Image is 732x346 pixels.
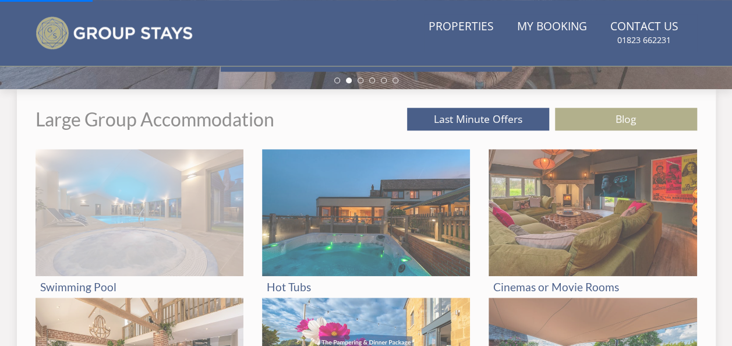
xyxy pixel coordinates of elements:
small: 01823 662231 [617,34,671,46]
h1: Large Group Accommodation [36,109,274,129]
a: Blog [555,108,697,130]
h3: Cinemas or Movie Rooms [493,281,692,293]
a: 'Swimming Pool' - Large Group Accommodation Holiday Ideas Swimming Pool [36,149,243,298]
a: Properties [424,14,498,40]
h3: Swimming Pool [40,281,239,293]
img: 'Cinemas or Movie Rooms' - Large Group Accommodation Holiday Ideas [489,149,696,276]
a: Last Minute Offers [407,108,549,130]
img: 'Hot Tubs' - Large Group Accommodation Holiday Ideas [262,149,470,276]
a: My Booking [512,14,592,40]
img: 'Swimming Pool' - Large Group Accommodation Holiday Ideas [36,149,243,276]
img: Group Stays [36,16,193,50]
a: 'Cinemas or Movie Rooms' - Large Group Accommodation Holiday Ideas Cinemas or Movie Rooms [489,149,696,298]
a: Contact Us01823 662231 [606,14,683,52]
a: 'Hot Tubs' - Large Group Accommodation Holiday Ideas Hot Tubs [262,149,470,298]
h3: Hot Tubs [267,281,465,293]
